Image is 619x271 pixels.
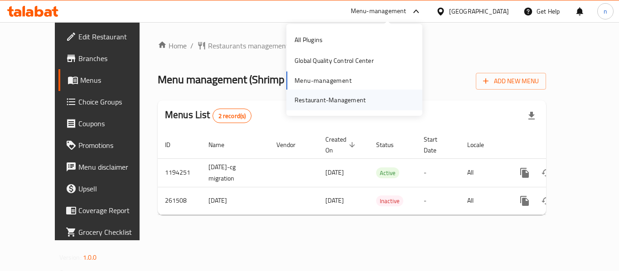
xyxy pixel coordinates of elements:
[604,6,607,16] span: n
[201,187,269,214] td: [DATE]
[58,134,158,156] a: Promotions
[460,187,507,214] td: All
[58,48,158,69] a: Branches
[536,162,557,184] button: Change Status
[208,139,236,150] span: Name
[449,6,509,16] div: [GEOGRAPHIC_DATA]
[295,56,374,66] div: Global Quality Control Center
[325,195,344,206] span: [DATE]
[83,252,97,263] span: 1.0.0
[78,140,151,151] span: Promotions
[376,196,403,206] span: Inactive
[78,31,151,42] span: Edit Restaurant
[58,113,158,134] a: Coupons
[78,118,151,129] span: Coupons
[213,112,251,120] span: 2 record(s)
[476,73,546,90] button: Add New Menu
[58,200,158,221] a: Coverage Report
[507,131,608,159] th: Actions
[295,95,366,105] div: Restaurant-Management
[80,75,151,86] span: Menus
[514,162,536,184] button: more
[158,131,608,215] table: enhanced table
[325,166,344,178] span: [DATE]
[460,158,507,187] td: All
[416,158,460,187] td: -
[158,40,187,51] a: Home
[376,168,399,178] span: Active
[78,227,151,238] span: Grocery Checklist
[376,139,406,150] span: Status
[325,134,358,156] span: Created On
[158,158,201,187] td: 1194251
[59,252,82,263] span: Version:
[295,35,323,45] div: All Plugins
[78,183,151,194] span: Upsell
[514,190,536,212] button: more
[351,6,406,17] div: Menu-management
[536,190,557,212] button: Change Status
[483,76,539,87] span: Add New Menu
[190,40,193,51] li: /
[201,158,269,187] td: [DATE]-cg migration
[58,26,158,48] a: Edit Restaurant
[58,178,158,200] a: Upsell
[78,53,151,64] span: Branches
[58,69,158,91] a: Menus
[165,108,251,123] h2: Menus List
[467,139,496,150] span: Locale
[58,91,158,113] a: Choice Groups
[416,187,460,214] td: -
[158,69,358,90] span: Menu management ( Shrimp Pot Restaurant )
[424,134,449,156] span: Start Date
[521,105,542,127] div: Export file
[165,139,182,150] span: ID
[78,96,151,107] span: Choice Groups
[158,187,201,214] td: 261508
[197,40,289,51] a: Restaurants management
[78,205,151,216] span: Coverage Report
[78,162,151,172] span: Menu disclaimer
[208,40,289,51] span: Restaurants management
[58,221,158,243] a: Grocery Checklist
[276,139,307,150] span: Vendor
[58,156,158,178] a: Menu disclaimer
